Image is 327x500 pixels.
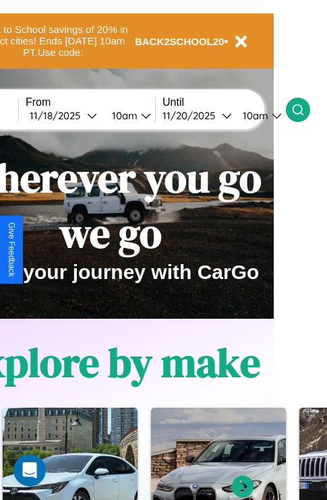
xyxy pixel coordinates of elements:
[105,109,141,122] div: 10am
[232,108,286,123] button: 10am
[135,36,225,47] b: BACK2SCHOOL20
[236,109,272,122] div: 10am
[162,96,286,108] label: Until
[7,222,16,277] div: Give Feedback
[26,108,101,123] button: 11/18/2025
[162,109,222,122] div: 11 / 20 / 2025
[30,109,87,122] div: 11 / 18 / 2025
[101,108,155,123] button: 10am
[26,96,155,108] label: From
[13,454,46,487] iframe: Intercom live chat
